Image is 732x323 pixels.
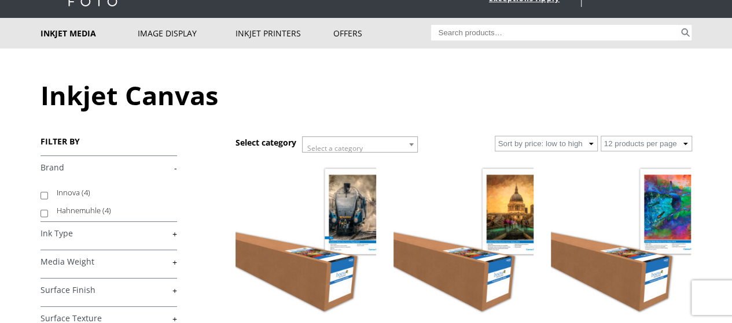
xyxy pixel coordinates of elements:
a: Offers [333,18,431,49]
span: Select a category [307,143,363,153]
a: + [41,285,177,296]
a: Inkjet Printers [236,18,333,49]
a: - [41,162,177,173]
label: Hahnemuhle [57,202,166,220]
select: Shop order [495,136,598,151]
h4: Brand [41,155,177,179]
span: (4) [102,205,111,216]
h1: Inkjet Canvas [41,77,692,113]
h3: Select category [236,137,296,148]
label: Innova [57,184,166,202]
a: Image Display [138,18,236,49]
a: + [41,257,177,268]
a: Inkjet Media [41,18,138,49]
h3: FILTER BY [41,136,177,147]
h4: Ink Type [41,221,177,244]
h4: Surface Finish [41,278,177,301]
h4: Media Weight [41,250,177,273]
a: + [41,228,177,239]
span: (4) [82,187,90,198]
button: Search [679,25,692,40]
input: Search products… [431,25,679,40]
